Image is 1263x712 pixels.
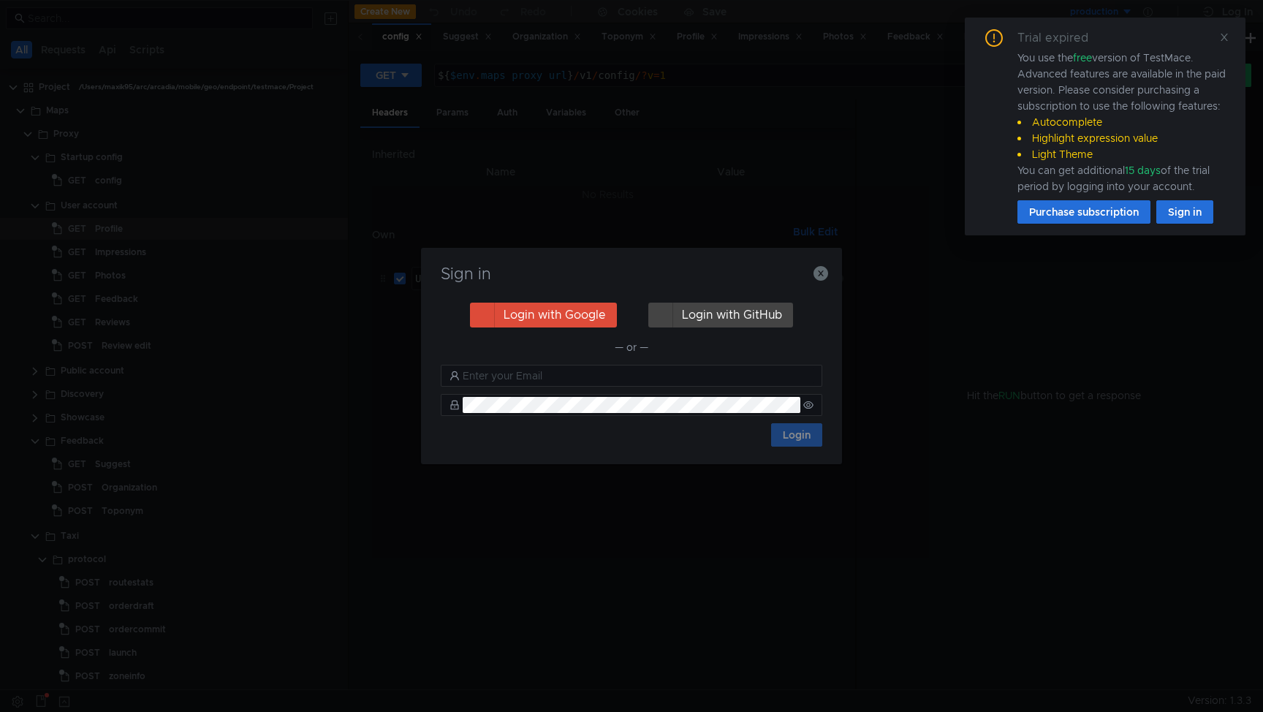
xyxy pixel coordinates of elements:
li: Highlight expression value [1017,130,1228,146]
div: You can get additional of the trial period by logging into your account. [1017,162,1228,194]
button: Purchase subscription [1017,200,1150,224]
span: 15 days [1125,164,1161,177]
div: Trial expired [1017,29,1106,47]
span: free [1073,51,1092,64]
div: — or — [441,338,822,356]
button: Sign in [1156,200,1213,224]
h3: Sign in [439,265,824,283]
button: Login with Google [470,303,617,327]
input: Enter your Email [463,368,813,384]
li: Light Theme [1017,146,1228,162]
li: Autocomplete [1017,114,1228,130]
button: Login with GitHub [648,303,793,327]
div: You use the version of TestMace. Advanced features are available in the paid version. Please cons... [1017,50,1228,194]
